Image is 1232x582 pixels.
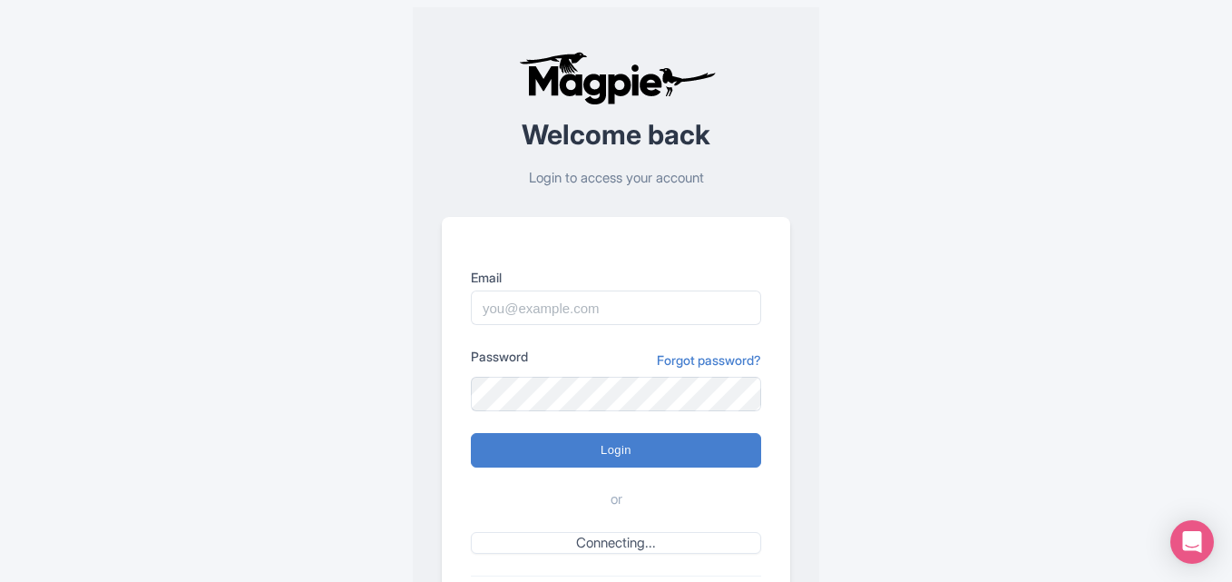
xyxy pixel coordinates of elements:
input: you@example.com [471,291,761,325]
p: Login to access your account [442,168,790,189]
input: Login [471,433,761,468]
span: or [611,489,622,510]
h2: Welcome back [442,120,790,150]
div: Open Intercom Messenger [1170,520,1214,564]
a: Connecting... [471,532,761,555]
img: logo-ab69f6fb50320c5b225c76a69d11143b.png [514,51,719,105]
label: Email [471,268,761,287]
label: Password [471,347,528,366]
a: Forgot password? [657,350,761,370]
